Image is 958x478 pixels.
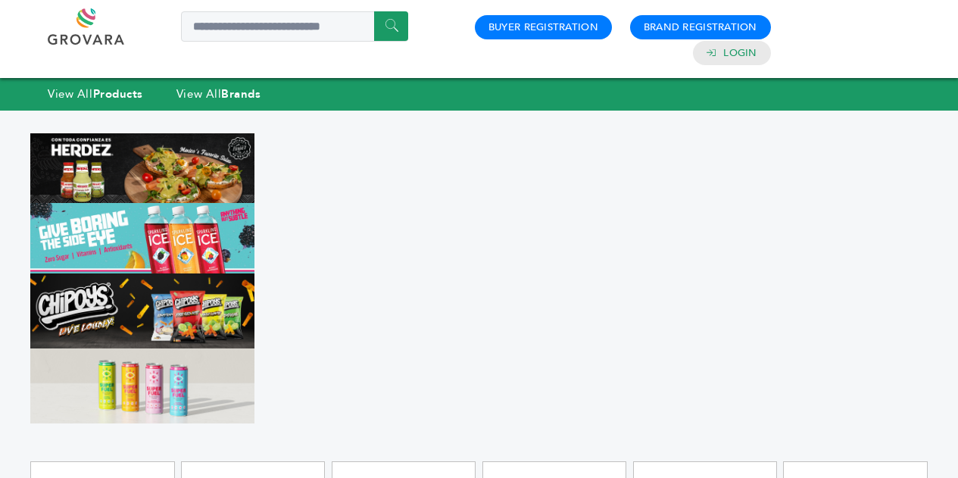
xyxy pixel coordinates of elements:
[93,86,143,102] strong: Products
[30,203,254,273] img: Marketplace Top Banner 2
[723,46,757,60] a: Login
[488,20,598,34] a: Buyer Registration
[176,86,261,102] a: View AllBrands
[30,133,254,204] img: Marketplace Top Banner 1
[644,20,757,34] a: Brand Registration
[181,11,408,42] input: Search a product or brand...
[30,273,254,348] img: Marketplace Top Banner 3
[48,86,143,102] a: View AllProducts
[30,348,254,423] img: Marketplace Top Banner 4
[221,86,261,102] strong: Brands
